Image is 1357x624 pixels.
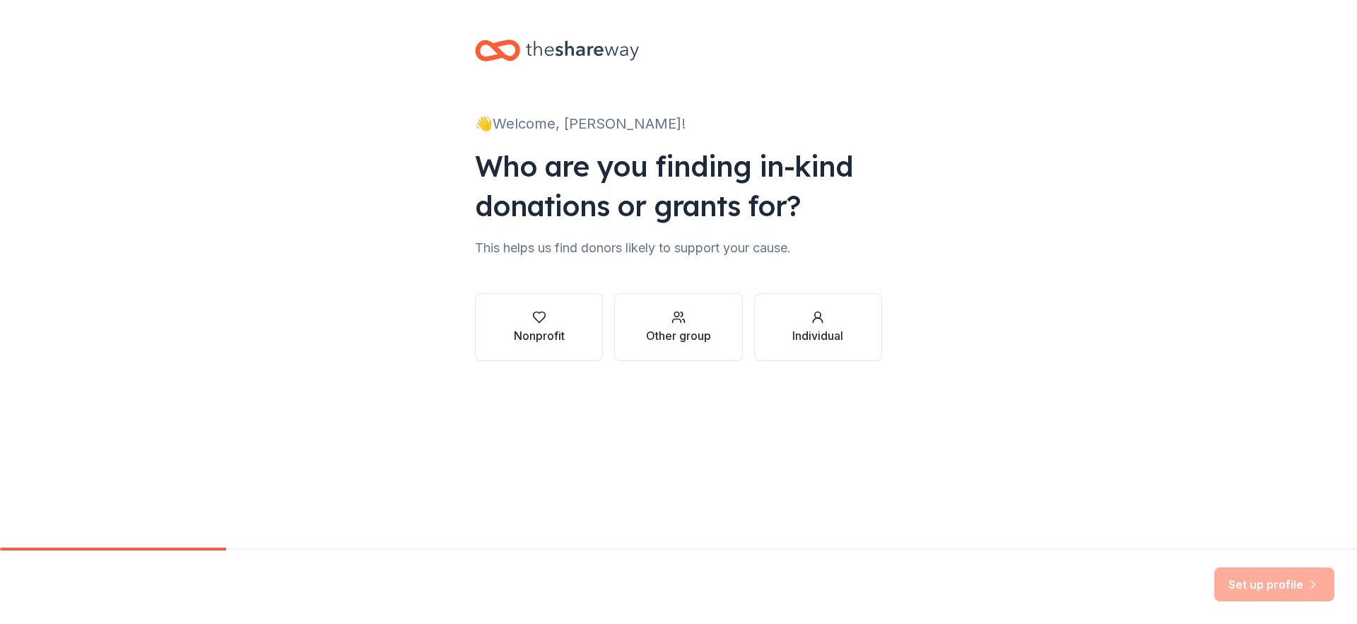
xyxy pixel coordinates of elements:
div: Nonprofit [514,327,565,344]
div: Who are you finding in-kind donations or grants for? [475,146,882,225]
div: 👋 Welcome, [PERSON_NAME]! [475,112,882,135]
div: Individual [792,327,843,344]
div: This helps us find donors likely to support your cause. [475,237,882,259]
button: Nonprofit [475,293,603,361]
div: Other group [646,327,711,344]
button: Individual [754,293,882,361]
button: Other group [614,293,742,361]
